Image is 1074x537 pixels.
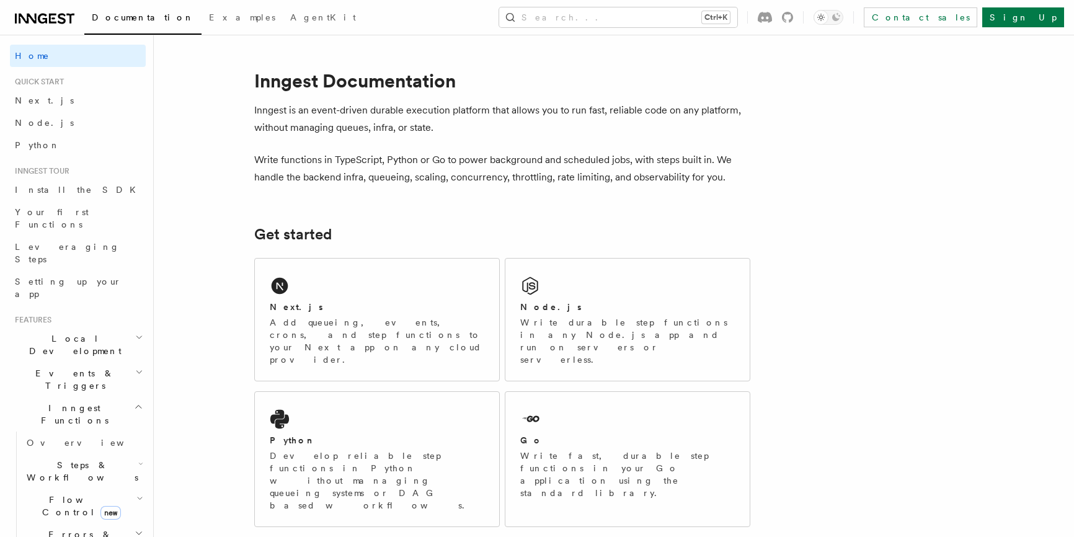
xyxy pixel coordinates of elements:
a: Setting up your app [10,270,146,305]
h1: Inngest Documentation [254,69,750,92]
span: Next.js [15,95,74,105]
kbd: Ctrl+K [702,11,730,24]
button: Steps & Workflows [22,454,146,489]
span: Examples [209,12,275,22]
h2: Python [270,434,316,446]
a: Next.js [10,89,146,112]
span: Leveraging Steps [15,242,120,264]
a: Python [10,134,146,156]
span: Setting up your app [15,277,122,299]
a: Home [10,45,146,67]
span: Local Development [10,332,135,357]
button: Local Development [10,327,146,362]
h2: Go [520,434,543,446]
span: Steps & Workflows [22,459,138,484]
p: Write fast, durable step functions in your Go application using the standard library. [520,450,735,499]
button: Events & Triggers [10,362,146,397]
a: Get started [254,226,332,243]
span: Inngest tour [10,166,69,176]
span: Documentation [92,12,194,22]
a: PythonDevelop reliable step functions in Python without managing queueing systems or DAG based wo... [254,391,500,527]
span: Features [10,315,51,325]
span: Events & Triggers [10,367,135,392]
button: Search...Ctrl+K [499,7,737,27]
span: Overview [27,438,154,448]
h2: Node.js [520,301,582,313]
span: new [100,506,121,520]
span: Python [15,140,60,150]
p: Inngest is an event-driven durable execution platform that allows you to run fast, reliable code ... [254,102,750,136]
a: Sign Up [982,7,1064,27]
span: Home [15,50,50,62]
p: Write durable step functions in any Node.js app and run on servers or serverless. [520,316,735,366]
button: Flow Controlnew [22,489,146,523]
a: Overview [22,432,146,454]
a: Contact sales [864,7,977,27]
h2: Next.js [270,301,323,313]
p: Add queueing, events, crons, and step functions to your Next app on any cloud provider. [270,316,484,366]
a: Node.js [10,112,146,134]
span: Flow Control [22,494,136,518]
a: Install the SDK [10,179,146,201]
a: Leveraging Steps [10,236,146,270]
a: Documentation [84,4,202,35]
button: Inngest Functions [10,397,146,432]
a: GoWrite fast, durable step functions in your Go application using the standard library. [505,391,750,527]
button: Toggle dark mode [814,10,843,25]
a: Examples [202,4,283,33]
a: Your first Functions [10,201,146,236]
a: Next.jsAdd queueing, events, crons, and step functions to your Next app on any cloud provider. [254,258,500,381]
span: Node.js [15,118,74,128]
span: AgentKit [290,12,356,22]
p: Write functions in TypeScript, Python or Go to power background and scheduled jobs, with steps bu... [254,151,750,186]
span: Your first Functions [15,207,89,229]
a: AgentKit [283,4,363,33]
p: Develop reliable step functions in Python without managing queueing systems or DAG based workflows. [270,450,484,512]
span: Install the SDK [15,185,143,195]
span: Inngest Functions [10,402,134,427]
span: Quick start [10,77,64,87]
a: Node.jsWrite durable step functions in any Node.js app and run on servers or serverless. [505,258,750,381]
